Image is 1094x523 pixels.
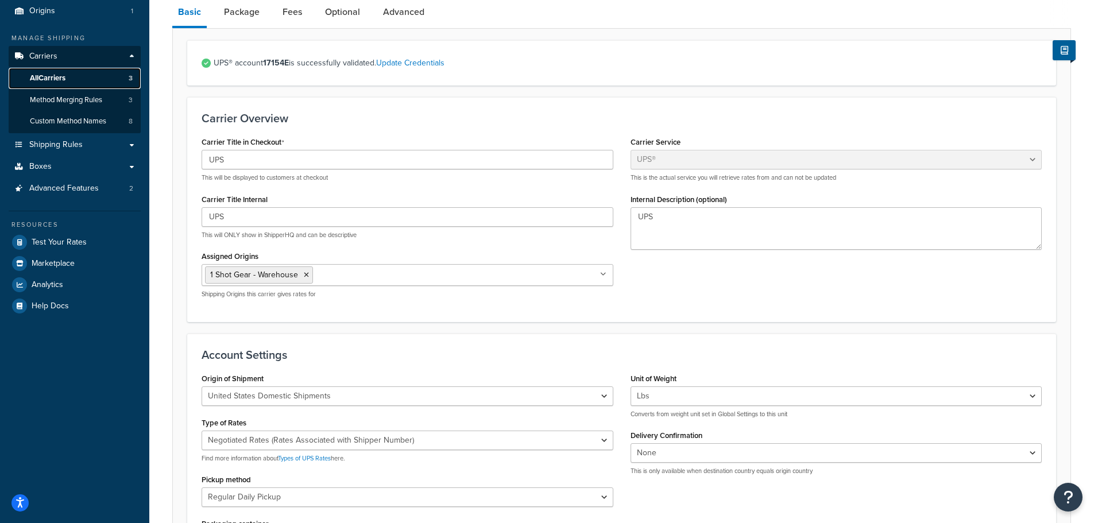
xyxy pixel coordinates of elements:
li: Custom Method Names [9,111,141,132]
label: Assigned Origins [202,252,258,261]
span: 1 [131,6,133,16]
span: Help Docs [32,301,69,311]
p: This is the actual service you will retrieve rates from and can not be updated [631,173,1042,182]
label: Carrier Service [631,138,681,146]
p: Find more information about here. [202,454,613,463]
span: Test Your Rates [32,238,87,247]
span: 3 [129,95,133,105]
p: This will be displayed to customers at checkout [202,173,613,182]
span: 3 [129,73,133,83]
label: Carrier Title Internal [202,195,268,204]
h3: Account Settings [202,348,1042,361]
label: Origin of Shipment [202,374,264,383]
a: Update Credentials [376,57,444,69]
a: Origins1 [9,1,141,22]
label: Delivery Confirmation [631,431,702,440]
span: 1 Shot Gear - Warehouse [210,269,298,281]
label: Type of Rates [202,419,246,427]
a: Method Merging Rules3 [9,90,141,111]
li: Advanced Features [9,178,141,199]
li: Origins [9,1,141,22]
button: Show Help Docs [1053,40,1076,60]
span: Marketplace [32,259,75,269]
span: Origins [29,6,55,16]
span: 2 [129,184,133,193]
a: Help Docs [9,296,141,316]
a: AllCarriers3 [9,68,141,89]
strong: 17154E [263,57,289,69]
label: Unit of Weight [631,374,676,383]
div: Resources [9,220,141,230]
textarea: UPS [631,207,1042,250]
p: This will ONLY show in ShipperHQ and can be descriptive [202,231,613,239]
a: Custom Method Names8 [9,111,141,132]
div: Manage Shipping [9,33,141,43]
p: Converts from weight unit set in Global Settings to this unit [631,410,1042,419]
a: Analytics [9,274,141,295]
li: Carriers [9,46,141,133]
span: Method Merging Rules [30,95,102,105]
h3: Carrier Overview [202,112,1042,125]
label: Carrier Title in Checkout [202,138,284,147]
span: Shipping Rules [29,140,83,150]
span: Analytics [32,280,63,290]
a: Advanced Features2 [9,178,141,199]
a: Marketplace [9,253,141,274]
span: Custom Method Names [30,117,106,126]
span: 8 [129,117,133,126]
a: Carriers [9,46,141,67]
label: Internal Description (optional) [631,195,727,204]
a: Test Your Rates [9,232,141,253]
span: Boxes [29,162,52,172]
a: Types of UPS Rates [278,454,331,463]
span: Carriers [29,52,57,61]
p: Shipping Origins this carrier gives rates for [202,290,613,299]
label: Pickup method [202,475,251,484]
span: All Carriers [30,73,65,83]
button: Open Resource Center [1054,483,1083,512]
p: This is only available when destination country equals origin country [631,467,1042,475]
li: Method Merging Rules [9,90,141,111]
span: UPS® account is successfully validated. [214,55,1042,71]
a: Shipping Rules [9,134,141,156]
a: Boxes [9,156,141,177]
span: Advanced Features [29,184,99,193]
